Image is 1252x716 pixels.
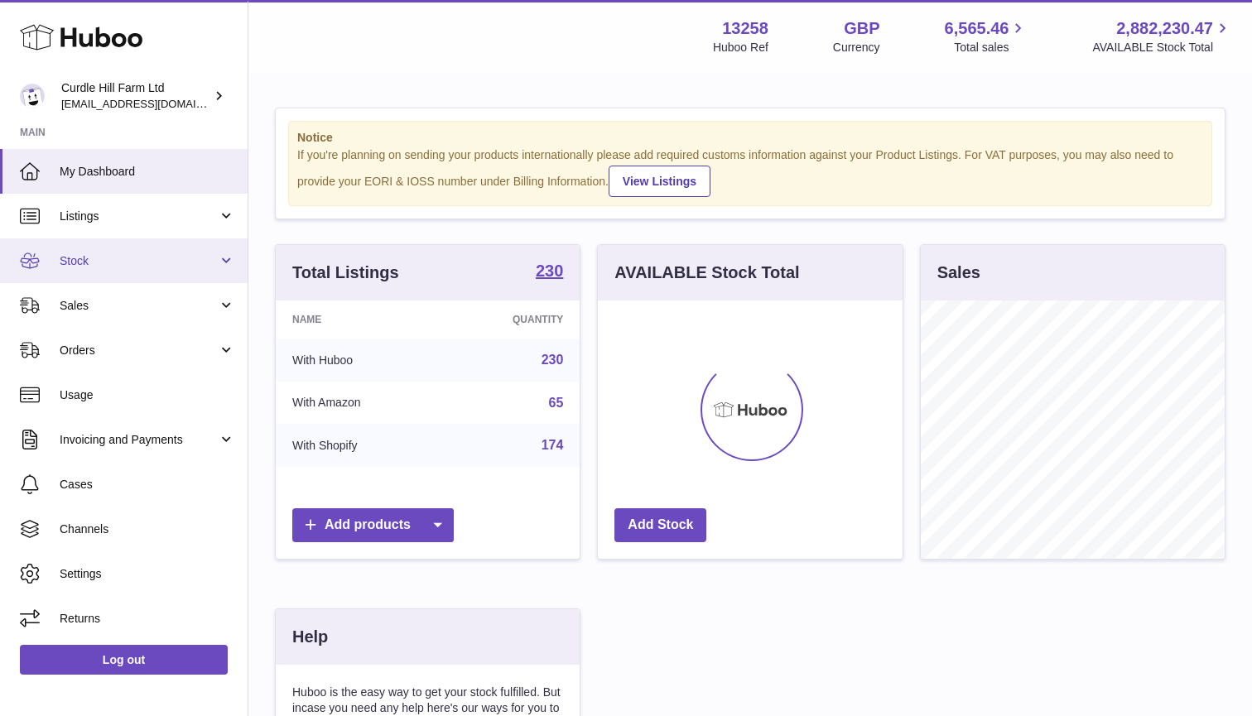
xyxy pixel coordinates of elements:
[614,508,706,542] a: Add Stock
[276,424,442,467] td: With Shopify
[20,84,45,108] img: will@diddlysquatfarmshop.com
[722,17,768,40] strong: 13258
[937,262,980,284] h3: Sales
[60,298,218,314] span: Sales
[542,438,564,452] a: 174
[60,209,218,224] span: Listings
[1092,40,1232,55] span: AVAILABLE Stock Total
[61,80,210,112] div: Curdle Hill Farm Ltd
[60,164,235,180] span: My Dashboard
[542,353,564,367] a: 230
[297,130,1203,146] strong: Notice
[20,645,228,675] a: Log out
[297,147,1203,197] div: If you're planning on sending your products internationally please add required customs informati...
[292,508,454,542] a: Add products
[61,97,243,110] span: [EMAIL_ADDRESS][DOMAIN_NAME]
[1116,17,1213,40] span: 2,882,230.47
[536,262,563,282] a: 230
[614,262,799,284] h3: AVAILABLE Stock Total
[276,382,442,425] td: With Amazon
[609,166,710,197] a: View Listings
[60,387,235,403] span: Usage
[844,17,879,40] strong: GBP
[292,262,399,284] h3: Total Listings
[60,611,235,627] span: Returns
[954,40,1028,55] span: Total sales
[60,343,218,358] span: Orders
[60,477,235,493] span: Cases
[833,40,880,55] div: Currency
[1092,17,1232,55] a: 2,882,230.47 AVAILABLE Stock Total
[276,300,442,339] th: Name
[713,40,768,55] div: Huboo Ref
[60,566,235,582] span: Settings
[276,339,442,382] td: With Huboo
[442,300,580,339] th: Quantity
[60,432,218,448] span: Invoicing and Payments
[60,521,235,537] span: Channels
[945,17,1028,55] a: 6,565.46 Total sales
[292,626,328,648] h3: Help
[536,262,563,279] strong: 230
[60,253,218,269] span: Stock
[945,17,1009,40] span: 6,565.46
[549,396,564,410] a: 65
